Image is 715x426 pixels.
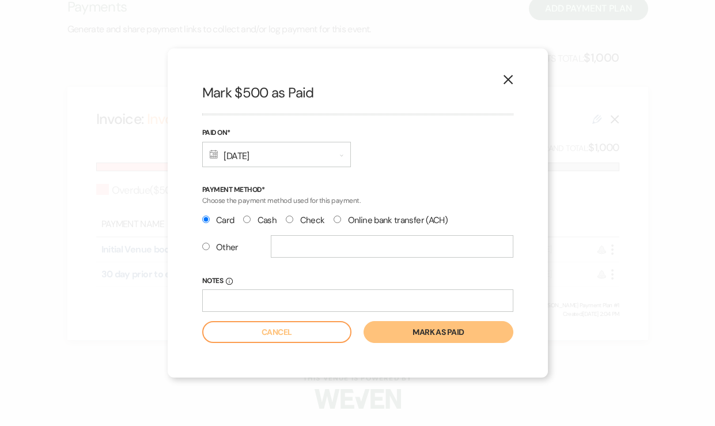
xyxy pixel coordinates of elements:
[243,216,251,223] input: Cash
[202,196,361,205] span: Choose the payment method used for this payment.
[243,213,277,228] label: Cash
[202,275,513,288] label: Notes
[334,216,341,223] input: Online bank transfer (ACH)
[286,216,293,223] input: Check
[334,213,448,228] label: Online bank transfer (ACH)
[202,142,351,167] div: [DATE]
[202,213,234,228] label: Card
[202,127,351,140] label: Paid On*
[202,83,513,103] h2: Mark $500 as Paid
[202,216,210,223] input: Card
[286,213,324,228] label: Check
[202,321,351,343] button: Cancel
[364,321,513,343] button: Mark as paid
[202,240,239,255] label: Other
[202,184,513,195] p: Payment Method*
[202,243,210,250] input: Other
